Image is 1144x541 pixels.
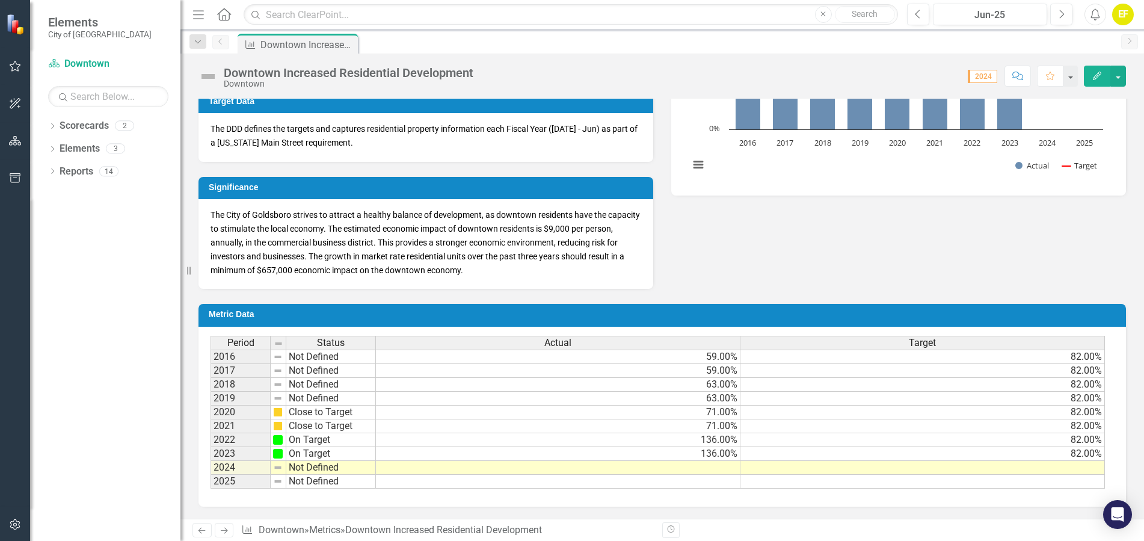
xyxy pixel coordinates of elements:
span: Period [227,338,254,348]
img: 8DAGhfEEPCf229AAAAAElFTkSuQmCC [273,477,283,486]
td: 2020 [211,406,271,419]
img: 8DAGhfEEPCf229AAAAAElFTkSuQmCC [273,394,283,403]
td: 136.00% [376,447,740,461]
td: 2018 [211,378,271,392]
img: Not Defined [198,67,218,86]
span: The DDD defines the targets and captures residential property information each Fiscal Year ([DATE... [211,124,638,147]
td: 71.00% [376,406,740,419]
button: Show Target [1062,160,1098,171]
td: 136.00% [376,433,740,447]
td: 82.00% [740,378,1105,392]
a: Downtown [259,524,304,536]
td: 82.00% [740,433,1105,447]
div: Open Intercom Messenger [1103,500,1132,529]
td: 82.00% [740,419,1105,433]
img: 8DAGhfEEPCf229AAAAAElFTkSuQmCC [273,352,283,362]
img: 8DAGhfEEPCf229AAAAAElFTkSuQmCC [273,463,283,472]
text: 0% [709,123,720,134]
td: 82.00% [740,350,1105,364]
div: Jun-25 [937,8,1043,22]
a: Metrics [309,524,340,536]
div: Downtown Increased Residential Development [260,37,355,52]
div: Downtown Increased Residential Development [224,66,473,79]
td: Not Defined [286,364,376,378]
input: Search Below... [48,86,168,107]
td: 2022 [211,433,271,447]
td: 2023 [211,447,271,461]
text: 2021 [926,137,943,148]
input: Search ClearPoint... [244,4,898,25]
text: 2023 [1001,137,1018,148]
td: 71.00% [376,419,740,433]
td: Close to Target [286,406,376,419]
td: Not Defined [286,392,376,406]
img: cBAA0RP0Y6D5n+AAAAAElFTkSuQmCC [273,407,283,417]
div: » » [241,524,653,537]
span: Search [852,9,878,19]
img: 8DAGhfEEPCf229AAAAAElFTkSuQmCC [273,366,283,376]
td: 59.00% [376,364,740,378]
h3: Target Data [209,97,647,106]
button: Show Actual [1015,160,1049,171]
span: 2024 [968,70,997,83]
td: 82.00% [740,392,1105,406]
span: Elements [48,15,152,29]
span: The City of Goldsboro strives to attract a healthy balance of development, as downtown residents ... [211,210,640,274]
a: Scorecards [60,119,109,133]
div: Downtown [224,79,473,88]
td: 82.00% [740,364,1105,378]
span: Target [909,338,936,348]
td: 2024 [211,461,271,475]
span: Actual [544,338,571,348]
button: View chart menu, Downtown Market Residential Units [690,156,707,173]
td: 63.00% [376,378,740,392]
text: 2018 [814,137,831,148]
button: EF [1112,4,1134,25]
text: 2022 [964,137,980,148]
td: Not Defined [286,378,376,392]
td: Close to Target [286,419,376,433]
span: Status [317,338,345,348]
text: 2024 [1039,137,1056,148]
small: City of [GEOGRAPHIC_DATA] [48,29,152,39]
h3: Metric Data [209,310,1120,319]
div: 2 [115,121,134,131]
text: 2019 [852,137,869,148]
td: Not Defined [286,475,376,489]
td: Not Defined [286,461,376,475]
a: Downtown [48,57,168,71]
td: 82.00% [740,447,1105,461]
td: 2025 [211,475,271,489]
div: 3 [106,144,125,154]
text: 2025 [1076,137,1093,148]
img: ClearPoint Strategy [6,14,27,35]
td: 63.00% [376,392,740,406]
a: Reports [60,165,93,179]
text: 2016 [739,137,756,148]
a: Elements [60,142,100,156]
td: 2019 [211,392,271,406]
img: Y4AAAAJXRFWHRkYXRlOmNyZWF0ZQAyMDEyLTA4LTI0VDEwOjI0OjEwLTA3OjAwFil0fQAAACV0RVh0ZGF0ZTptb2RpZnkAMjA... [273,435,283,445]
h3: Significance [209,183,647,192]
img: Y4AAAAJXRFWHRkYXRlOmNyZWF0ZQAyMDEyLTA4LTI0VDEwOjI0OjEwLTA3OjAwFil0fQAAACV0RVh0ZGF0ZTptb2RpZnkAMjA... [273,449,283,459]
button: Search [835,6,895,23]
td: 59.00% [376,350,740,364]
td: Not Defined [286,350,376,364]
img: 8DAGhfEEPCf229AAAAAElFTkSuQmCC [274,339,283,348]
td: On Target [286,447,376,461]
td: 2016 [211,350,271,364]
td: 82.00% [740,406,1105,419]
td: 2017 [211,364,271,378]
div: Downtown Increased Residential Development [345,524,542,536]
img: cBAA0RP0Y6D5n+AAAAAElFTkSuQmCC [273,421,283,431]
text: 2020 [889,137,906,148]
img: 8DAGhfEEPCf229AAAAAElFTkSuQmCC [273,380,283,389]
td: 2021 [211,419,271,433]
td: On Target [286,433,376,447]
div: 14 [99,166,118,176]
text: 2017 [777,137,793,148]
button: Jun-25 [933,4,1047,25]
